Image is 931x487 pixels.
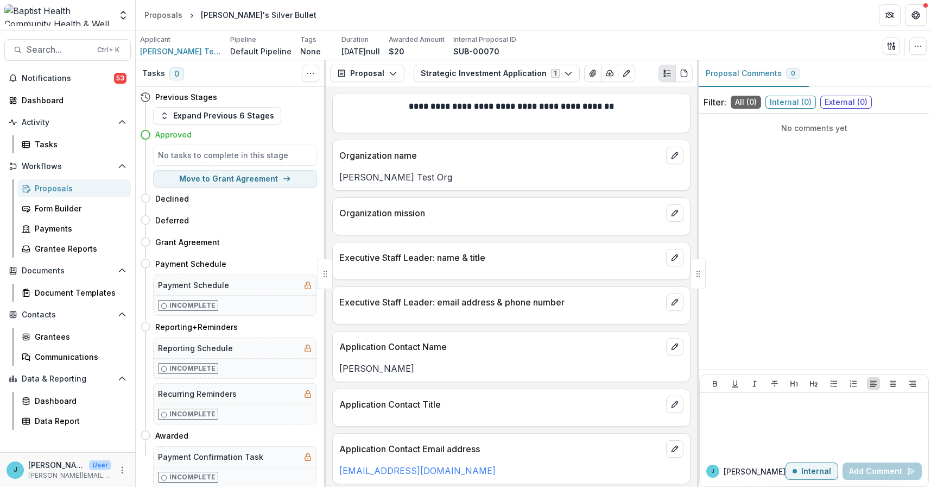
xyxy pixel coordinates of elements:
[17,220,131,238] a: Payments
[28,471,111,480] p: [PERSON_NAME][EMAIL_ADDRESS][PERSON_NAME][DOMAIN_NAME]
[17,240,131,258] a: Grantee Reports
[341,46,380,57] p: [DATE]null
[389,46,404,57] p: $20
[158,342,233,354] h5: Reporting Schedule
[801,467,831,476] p: Internal
[158,388,237,399] h5: Recurring Reminders
[22,266,113,276] span: Documents
[4,370,131,388] button: Open Data & Reporting
[4,91,131,109] a: Dashboard
[704,96,726,109] p: Filter:
[786,463,838,480] button: Internal
[300,46,321,57] p: None
[230,35,256,45] p: Pipeline
[584,65,601,82] button: View Attached Files
[675,65,693,82] button: PDF view
[22,310,113,320] span: Contacts
[35,203,122,214] div: Form Builder
[35,223,122,234] div: Payments
[339,149,662,162] p: Organization name
[155,430,188,441] h4: Awarded
[35,351,122,363] div: Communications
[4,262,131,279] button: Open Documents
[453,46,499,57] p: SUB-00070
[140,46,221,57] a: [PERSON_NAME] Test Org
[827,377,840,390] button: Bullet List
[330,65,404,82] button: Proposal
[140,7,321,23] nav: breadcrumb
[169,67,184,80] span: 0
[666,338,683,355] button: edit
[144,9,182,21] div: Proposals
[22,118,113,127] span: Activity
[35,331,122,342] div: Grantees
[14,466,17,473] div: Jennifer
[4,114,131,131] button: Open Activity
[158,279,229,291] h5: Payment Schedule
[339,340,662,353] p: Application Contact Name
[666,294,683,311] button: edit
[453,35,516,45] p: Internal Proposal ID
[155,91,217,103] h4: Previous Stages
[748,377,761,390] button: Italicize
[230,46,292,57] p: Default Pipeline
[158,451,263,463] h5: Payment Confirmation Task
[414,65,580,82] button: Strategic Investment Application1
[155,129,192,140] h4: Approved
[17,179,131,197] a: Proposals
[765,96,816,109] span: Internal ( 0 )
[22,74,114,83] span: Notifications
[158,149,312,161] h5: No tasks to complete in this stage
[27,45,91,55] span: Search...
[820,96,872,109] span: External ( 0 )
[905,4,927,26] button: Get Help
[169,364,216,373] p: Incomplete
[697,60,809,87] button: Proposal Comments
[142,69,165,78] h3: Tasks
[22,374,113,384] span: Data & Reporting
[666,249,683,266] button: edit
[847,377,860,390] button: Ordered List
[4,70,131,87] button: Notifications53
[153,170,317,188] button: Move to Grant Agreement
[169,472,216,482] p: Incomplete
[339,171,683,184] p: [PERSON_NAME] Test Org
[339,251,662,264] p: Executive Staff Leader: name & title
[666,204,683,222] button: edit
[339,296,662,309] p: Executive Staff Leader: email address & phone number
[140,7,187,23] a: Proposals
[768,377,781,390] button: Strike
[4,158,131,175] button: Open Workflows
[788,377,801,390] button: Heading 1
[807,377,820,390] button: Heading 2
[867,377,880,390] button: Align Left
[201,9,316,21] div: [PERSON_NAME]'s Silver Bullet
[116,464,129,477] button: More
[155,193,189,204] h4: Declined
[155,215,189,226] h4: Deferred
[666,147,683,164] button: edit
[341,35,369,45] p: Duration
[389,35,445,45] p: Awarded Amount
[169,301,216,310] p: Incomplete
[89,460,111,470] p: User
[140,35,170,45] p: Applicant
[339,207,662,220] p: Organization mission
[618,65,635,82] button: Edit as form
[339,362,683,375] p: [PERSON_NAME]
[886,377,900,390] button: Align Center
[4,306,131,323] button: Open Contacts
[28,459,85,471] p: [PERSON_NAME]
[35,287,122,298] div: Document Templates
[17,392,131,410] a: Dashboard
[95,44,122,56] div: Ctrl + K
[729,377,742,390] button: Underline
[708,377,721,390] button: Bold
[17,348,131,366] a: Communications
[300,35,316,45] p: Tags
[711,469,714,474] div: Jennifer
[17,412,131,430] a: Data Report
[339,442,662,455] p: Application Contact Email address
[843,463,922,480] button: Add Comment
